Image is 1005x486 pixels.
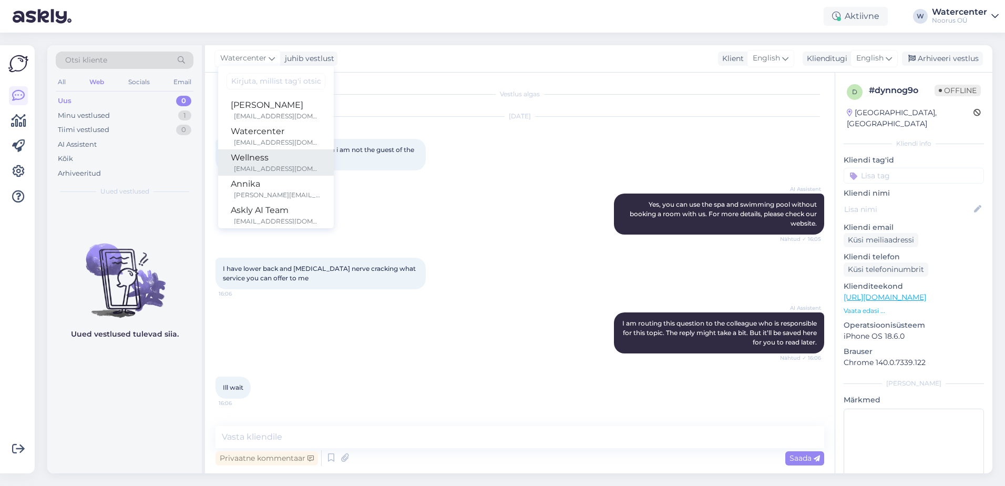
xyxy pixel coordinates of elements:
[216,89,824,99] div: Vestlus algas
[65,55,107,66] span: Otsi kliente
[58,168,101,179] div: Arhiveeritud
[935,85,981,96] span: Offline
[932,16,987,25] div: Noorus OÜ
[47,225,202,319] img: No chats
[852,88,857,96] span: d
[71,329,179,340] p: Uued vestlused tulevad siia.
[231,99,321,112] div: [PERSON_NAME]
[219,290,258,298] span: 16:06
[231,151,321,164] div: Wellness
[231,125,321,138] div: Watercenter
[126,75,152,89] div: Socials
[844,251,984,262] p: Kliendi telefon
[234,138,321,147] div: [EMAIL_ADDRESS][DOMAIN_NAME]
[803,53,847,64] div: Klienditugi
[844,233,918,247] div: Küsi meiliaadressi
[844,306,984,316] p: Vaata edasi ...
[234,164,321,174] div: [EMAIL_ADDRESS][DOMAIN_NAME]
[231,178,321,190] div: Annika
[231,204,321,217] div: Askly AI Team
[223,265,417,282] span: I have lower back and [MEDICAL_DATA] nerve cracking what service you can offer to me
[630,200,818,227] span: Yes, you can use the spa and swimming pool without booking a room with us. For more details, plea...
[932,8,999,25] a: WatercenterNoorus OÜ
[844,331,984,342] p: iPhone OS 18.6.0
[218,149,334,176] a: Wellness[EMAIL_ADDRESS][DOMAIN_NAME]
[856,53,884,64] span: English
[58,139,97,150] div: AI Assistent
[58,154,73,164] div: Kõik
[782,185,821,193] span: AI Assistent
[281,53,334,64] div: juhib vestlust
[227,73,325,89] input: Kirjuta, millist tag'i otsid
[913,9,928,24] div: W
[216,451,318,465] div: Privaatne kommentaar
[234,190,321,200] div: [PERSON_NAME][EMAIL_ADDRESS][DOMAIN_NAME]
[844,139,984,148] div: Kliendi info
[932,8,987,16] div: Watercenter
[753,53,780,64] span: English
[56,75,68,89] div: All
[844,379,984,388] div: [PERSON_NAME]
[219,399,258,407] span: 16:06
[220,53,266,64] span: Watercenter
[622,319,818,346] span: I am routing this question to the colleague who is responsible for this topic. The reply might ta...
[844,394,984,406] p: Märkmed
[844,168,984,184] input: Lisa tag
[844,346,984,357] p: Brauser
[234,112,321,121] div: [EMAIL_ADDRESS][DOMAIN_NAME]
[58,96,71,106] div: Uus
[844,320,984,331] p: Operatsioonisüsteem
[58,110,110,121] div: Minu vestlused
[216,112,824,121] div: [DATE]
[218,123,334,149] a: Watercenter[EMAIL_ADDRESS][DOMAIN_NAME]
[8,54,28,74] img: Askly Logo
[87,75,106,89] div: Web
[789,453,820,463] span: Saada
[171,75,193,89] div: Email
[58,125,109,135] div: Tiimi vestlused
[844,188,984,199] p: Kliendi nimi
[844,292,926,302] a: [URL][DOMAIN_NAME]
[844,357,984,368] p: Chrome 140.0.7339.122
[234,217,321,226] div: [EMAIL_ADDRESS][DOMAIN_NAME]
[218,202,334,228] a: Askly AI Team[EMAIL_ADDRESS][DOMAIN_NAME]
[176,125,191,135] div: 0
[718,53,744,64] div: Klient
[780,235,821,243] span: Nähtud ✓ 16:05
[847,107,973,129] div: [GEOGRAPHIC_DATA], [GEOGRAPHIC_DATA]
[223,383,243,391] span: Ill wait
[218,176,334,202] a: Annika[PERSON_NAME][EMAIL_ADDRESS][DOMAIN_NAME]
[178,110,191,121] div: 1
[782,304,821,312] span: AI Assistent
[844,222,984,233] p: Kliendi email
[100,187,149,196] span: Uued vestlused
[902,52,983,66] div: Arhiveeri vestlus
[844,155,984,166] p: Kliendi tag'id
[176,96,191,106] div: 0
[824,7,888,26] div: Aktiivne
[844,262,928,277] div: Küsi telefoninumbrit
[218,97,334,123] a: [PERSON_NAME][EMAIL_ADDRESS][DOMAIN_NAME]
[844,204,972,215] input: Lisa nimi
[780,354,821,362] span: Nähtud ✓ 16:06
[869,84,935,97] div: # dynnog9o
[844,281,984,292] p: Klienditeekond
